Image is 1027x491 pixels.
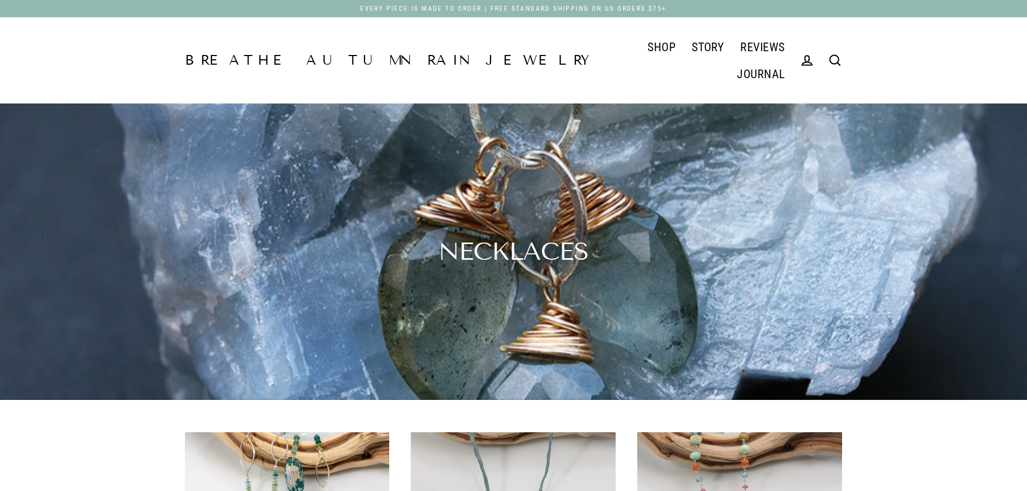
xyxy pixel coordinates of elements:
a: STORY [684,33,732,60]
a: REVIEWS [732,33,792,60]
a: JOURNAL [729,60,792,87]
a: SHOP [639,33,684,60]
a: Breathe Autumn Rain Jewelry [185,54,596,67]
h1: Necklaces [438,239,589,264]
div: Primary [596,33,793,87]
